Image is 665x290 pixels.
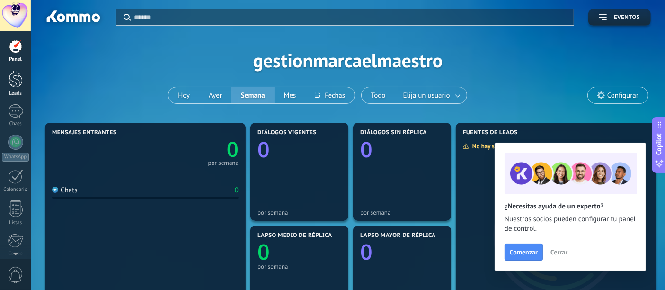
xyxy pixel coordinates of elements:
text: 0 [227,135,239,163]
div: 0 [235,186,239,195]
div: Leads [2,91,29,97]
span: Fuentes de leads [463,129,518,136]
div: No hay suficientes datos para mostrar [462,142,577,150]
div: Panel [2,56,29,63]
div: por semana [208,161,239,165]
span: Cerrar [550,249,567,255]
button: Eventos [588,9,651,26]
span: Copilot [655,134,664,155]
div: Chats [2,121,29,127]
div: por semana [257,209,341,216]
button: Fechas [305,87,354,103]
button: Mes [275,87,306,103]
text: 0 [360,135,372,164]
span: Configurar [607,91,638,100]
span: Diálogos sin réplica [360,129,427,136]
span: Elija un usuario [401,89,452,102]
span: Eventos [614,14,640,21]
text: 0 [257,238,270,267]
img: Chats [52,187,58,193]
div: Calendario [2,187,29,193]
div: por semana [257,263,341,270]
button: Comenzar [505,244,543,261]
a: 0 [145,135,239,163]
button: Hoy [168,87,199,103]
button: Elija un usuario [395,87,467,103]
button: Semana [231,87,275,103]
span: Diálogos vigentes [257,129,317,136]
button: Todo [362,87,395,103]
span: Lapso medio de réplica [257,232,332,239]
span: Mensajes entrantes [52,129,116,136]
button: Ayer [199,87,231,103]
text: 0 [257,135,270,164]
div: Chats [52,186,78,195]
h2: ¿Necesitas ayuda de un experto? [505,202,636,211]
span: Lapso mayor de réplica [360,232,435,239]
span: Nuestros socios pueden configurar tu panel de control. [505,215,636,234]
div: por semana [360,209,444,216]
div: WhatsApp [2,153,29,162]
button: Cerrar [546,245,572,259]
div: Listas [2,220,29,226]
span: Comenzar [510,249,538,255]
text: 0 [360,238,372,267]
